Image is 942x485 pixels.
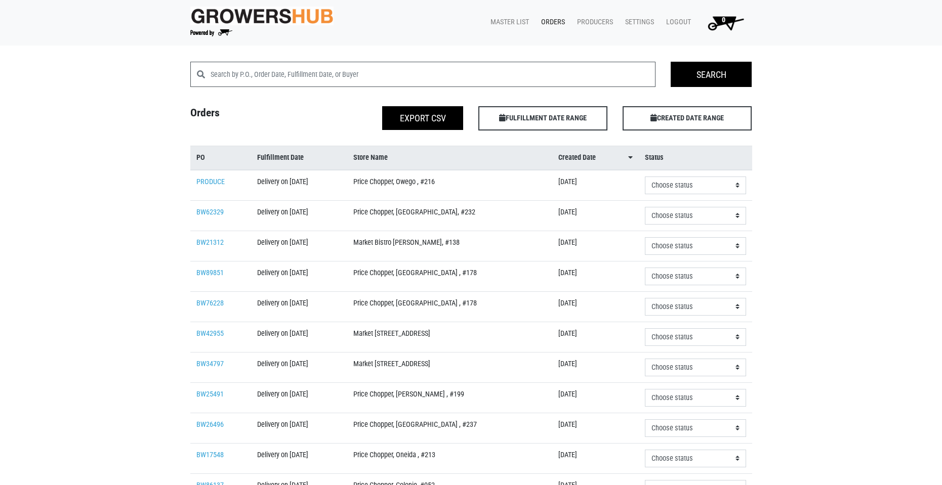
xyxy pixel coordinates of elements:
td: Market Bistro [PERSON_NAME], #138 [347,231,552,261]
td: Price Chopper, [GEOGRAPHIC_DATA], #232 [347,200,552,231]
td: [DATE] [552,291,639,322]
a: Store Name [353,152,546,163]
a: BW25491 [196,390,224,399]
a: Producers [569,13,617,32]
a: BW26496 [196,420,224,429]
a: BW17548 [196,451,224,459]
a: PO [196,152,245,163]
h4: Orders [183,106,327,126]
td: Market [STREET_ADDRESS] [347,322,552,352]
td: [DATE] [552,382,639,413]
a: Fulfillment Date [257,152,341,163]
td: Delivery on [DATE] [251,382,347,413]
input: Search by P.O., Order Date, Fulfillment Date, or Buyer [211,62,656,87]
td: [DATE] [552,322,639,352]
span: Created Date [558,152,596,163]
button: Export CSV [382,106,463,130]
td: [DATE] [552,413,639,443]
td: [DATE] [552,170,639,201]
a: Settings [617,13,658,32]
span: CREATED DATE RANGE [623,106,752,130]
td: Price Chopper, [GEOGRAPHIC_DATA] , #178 [347,261,552,291]
td: Delivery on [DATE] [251,170,347,201]
span: FULFILLMENT DATE RANGE [478,106,607,130]
img: Cart [703,13,748,33]
td: Delivery on [DATE] [251,322,347,352]
a: Orders [533,13,569,32]
a: BW42955 [196,329,224,338]
td: Price Chopper, Oneida , #213 [347,443,552,473]
a: BW34797 [196,360,224,368]
img: original-fc7597fdc6adbb9d0e2ae620e786d1a2.jpg [190,7,334,25]
td: [DATE] [552,261,639,291]
td: Price Chopper, [PERSON_NAME] , #199 [347,382,552,413]
a: BW76228 [196,299,224,307]
td: Delivery on [DATE] [251,200,347,231]
td: [DATE] [552,231,639,261]
td: [DATE] [552,443,639,473]
a: BW89851 [196,269,224,277]
td: Market [STREET_ADDRESS] [347,352,552,382]
a: 0 [695,13,752,33]
a: Master List [482,13,533,32]
a: BW21312 [196,238,224,247]
td: Delivery on [DATE] [251,352,347,382]
td: Delivery on [DATE] [251,443,347,473]
span: Fulfillment Date [257,152,304,163]
td: [DATE] [552,352,639,382]
td: Price Chopper, [GEOGRAPHIC_DATA] , #178 [347,291,552,322]
a: Logout [658,13,695,32]
input: Search [671,62,752,87]
td: Price Chopper, [GEOGRAPHIC_DATA] , #237 [347,413,552,443]
span: Status [645,152,664,163]
img: Powered by Big Wheelbarrow [190,29,232,36]
span: PO [196,152,205,163]
td: Delivery on [DATE] [251,291,347,322]
a: PRODUCE [196,178,225,186]
td: Delivery on [DATE] [251,261,347,291]
td: Delivery on [DATE] [251,231,347,261]
a: Status [645,152,746,163]
td: Delivery on [DATE] [251,413,347,443]
span: Store Name [353,152,388,163]
a: BW62329 [196,208,224,216]
td: Price Chopper, Owego , #216 [347,170,552,201]
a: Created Date [558,152,633,163]
td: [DATE] [552,200,639,231]
span: 0 [722,16,725,24]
